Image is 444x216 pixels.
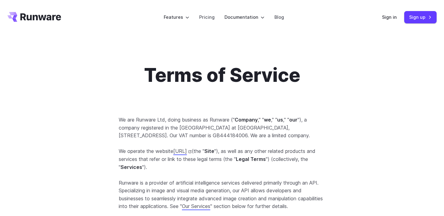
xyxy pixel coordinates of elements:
a: Blog [274,14,284,21]
p: We are Runware Ltd, doing business as Runware (" ," " ," " ," " "), a company registered in the [... [119,116,325,140]
strong: Company [235,117,258,123]
strong: Site [204,148,214,154]
a: Go to / [7,12,61,22]
a: Sign in [382,14,397,21]
strong: our [289,117,298,123]
a: Pricing [199,14,215,21]
a: Sign up [404,11,437,23]
label: Documentation [224,14,265,21]
a: [URL] [173,148,192,154]
label: Features [164,14,189,21]
h1: Terms of Service [119,64,325,86]
strong: us [277,117,283,123]
p: We operate the website (the " "), as well as any other related products and services that refer o... [119,147,325,171]
a: Our Services [182,203,210,209]
strong: Legal Terms [236,156,266,162]
p: Runware is a provider of artificial intelligence services delivered primarily through an API. Spe... [119,179,325,210]
strong: we [264,117,271,123]
strong: Services [121,164,142,170]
